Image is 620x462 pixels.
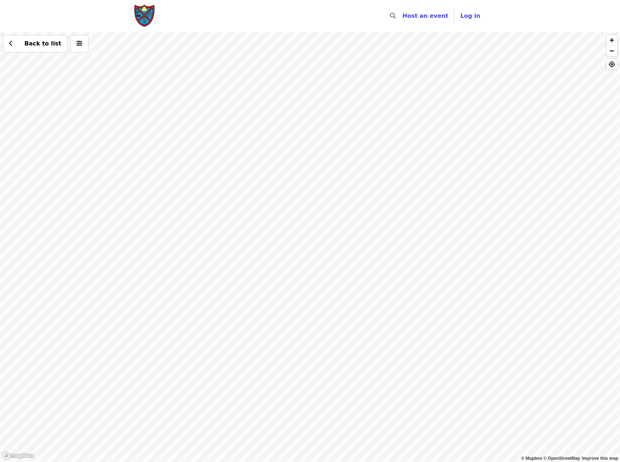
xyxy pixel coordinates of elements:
[24,40,61,47] span: Back to list
[582,456,618,461] a: Map feedback
[76,40,82,47] i: sliders-h icon
[134,4,156,28] img: Society of St. Andrew - Home
[400,7,406,25] input: Search
[543,456,580,461] a: OpenStreetMap
[607,35,617,45] button: Zoom In
[9,40,13,47] i: chevron-left icon
[390,12,396,19] i: search icon
[521,456,542,461] a: Mapbox
[454,9,486,23] button: Log in
[70,35,88,52] button: More filters (0 selected)
[3,35,67,52] button: Back to list
[2,451,34,460] a: Mapbox logo
[402,12,448,19] a: Host an event
[607,59,617,69] button: Find My Location
[607,45,617,56] button: Zoom Out
[460,12,480,19] span: Log in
